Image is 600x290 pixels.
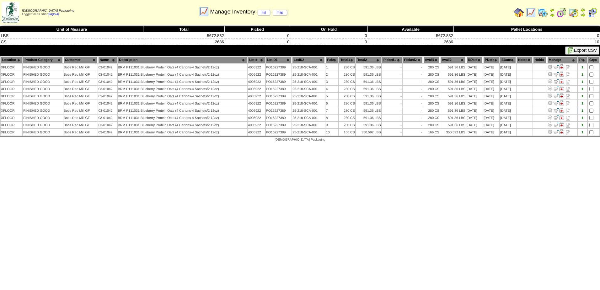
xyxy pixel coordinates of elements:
td: 280 CS [423,71,440,78]
td: 591.36 LBS [356,86,381,92]
td: - [403,64,423,71]
td: [DATE] [500,115,516,121]
td: 280 CS [423,122,440,128]
i: Note [566,123,570,128]
td: 591.36 LBS [440,107,466,114]
a: map [273,10,287,15]
td: [DATE] [466,129,483,136]
i: Note [566,101,570,106]
td: 0 [225,33,290,39]
div: 1 [578,73,587,77]
td: 0 [454,33,600,39]
td: 280 CS [339,107,355,114]
img: arrowright.gif [550,13,555,18]
td: BRM P111031 Blueberry Protein Oats (4 Cartons-4 Sachets/2.12oz) [118,93,247,99]
td: [DATE] [500,129,516,136]
img: Move [554,72,559,77]
td: 591.36 LBS [356,100,381,107]
a: (logout) [49,13,59,16]
td: 25-218-SCA-001 [292,93,325,99]
img: Move [554,64,559,69]
td: XFLOOR [1,86,22,92]
td: BRM P111031 Blueberry Protein Oats (4 Cartons-4 Sachets/2.12oz) [118,100,247,107]
i: Note [566,130,570,135]
td: 9 [325,122,338,128]
img: Adjust [548,129,553,134]
td: - [403,78,423,85]
th: Pallet Locations [454,26,600,33]
td: 280 CS [423,100,440,107]
td: - [403,115,423,121]
img: calendarprod.gif [538,8,548,18]
td: 03-01042 [98,115,117,121]
td: FINISHED GOOD [23,93,63,99]
td: 03-01042 [98,86,117,92]
td: FINISHED GOOD [23,107,63,114]
td: - [403,107,423,114]
td: PO16227389 [266,78,292,85]
td: BRM P111031 Blueberry Protein Oats (4 Cartons-4 Sachets/2.12oz) [118,78,247,85]
td: - [403,71,423,78]
img: Move [554,108,559,113]
td: [DATE] [466,64,483,71]
img: arrowleft.gif [550,8,555,13]
img: home.gif [514,8,524,18]
th: Avail2 [440,56,466,63]
td: XFLOOR [1,115,22,121]
td: 280 CS [423,107,440,114]
td: - [403,93,423,99]
div: 1 [578,102,587,105]
td: [DATE] [500,64,516,71]
td: 5672.832 [143,33,225,39]
td: 280 CS [339,78,355,85]
td: 280 CS [339,115,355,121]
img: Manage Hold [559,79,564,84]
td: Bobs Red Mill GF [63,86,98,92]
td: 591.36 LBS [440,93,466,99]
th: PDate [483,56,499,63]
i: Note [566,80,570,84]
td: Bobs Red Mill GF [63,107,98,114]
th: Unit of Measure [0,26,143,33]
td: Bobs Red Mill GF [63,122,98,128]
td: 591.36 LBS [440,100,466,107]
td: 280 CS [423,115,440,121]
td: 280 CS [339,100,355,107]
td: XFLOOR [1,93,22,99]
td: 0 [290,33,367,39]
img: line_graph.gif [526,8,536,18]
td: [DATE] [500,100,516,107]
th: Manage [547,56,577,63]
td: Bobs Red Mill GF [63,93,98,99]
img: Move [554,115,559,120]
td: 25-218-SCA-001 [292,78,325,85]
th: Total1 [339,56,355,63]
td: 280 CS [423,64,440,71]
td: BRM P111031 Blueberry Protein Oats (4 Cartons-4 Sachets/2.12oz) [118,64,247,71]
td: Bobs Red Mill GF [63,100,98,107]
td: - [403,100,423,107]
td: 591.36 LBS [356,107,381,114]
td: 03-01042 [98,93,117,99]
td: PO16227389 [266,107,292,114]
td: CS [0,39,143,45]
img: Move [554,129,559,134]
span: Logged in as Dhart [22,9,74,16]
td: 591.36 LBS [356,78,381,85]
td: 280 CS [423,78,440,85]
img: Move [554,79,559,84]
td: XFLOOR [1,122,22,128]
th: Plt [578,56,587,63]
img: Manage Hold [559,115,564,120]
td: [DATE] [466,93,483,99]
td: - [382,122,402,128]
td: BRM P111031 Blueberry Protein Oats (4 Cartons-4 Sachets/2.12oz) [118,107,247,114]
td: - [403,129,423,136]
td: 6 [325,100,338,107]
i: Note [566,109,570,113]
td: 03-01042 [98,122,117,128]
td: 10 [325,129,338,136]
td: XFLOOR [1,71,22,78]
td: 2686 [368,39,454,45]
th: On Hold [290,26,367,33]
